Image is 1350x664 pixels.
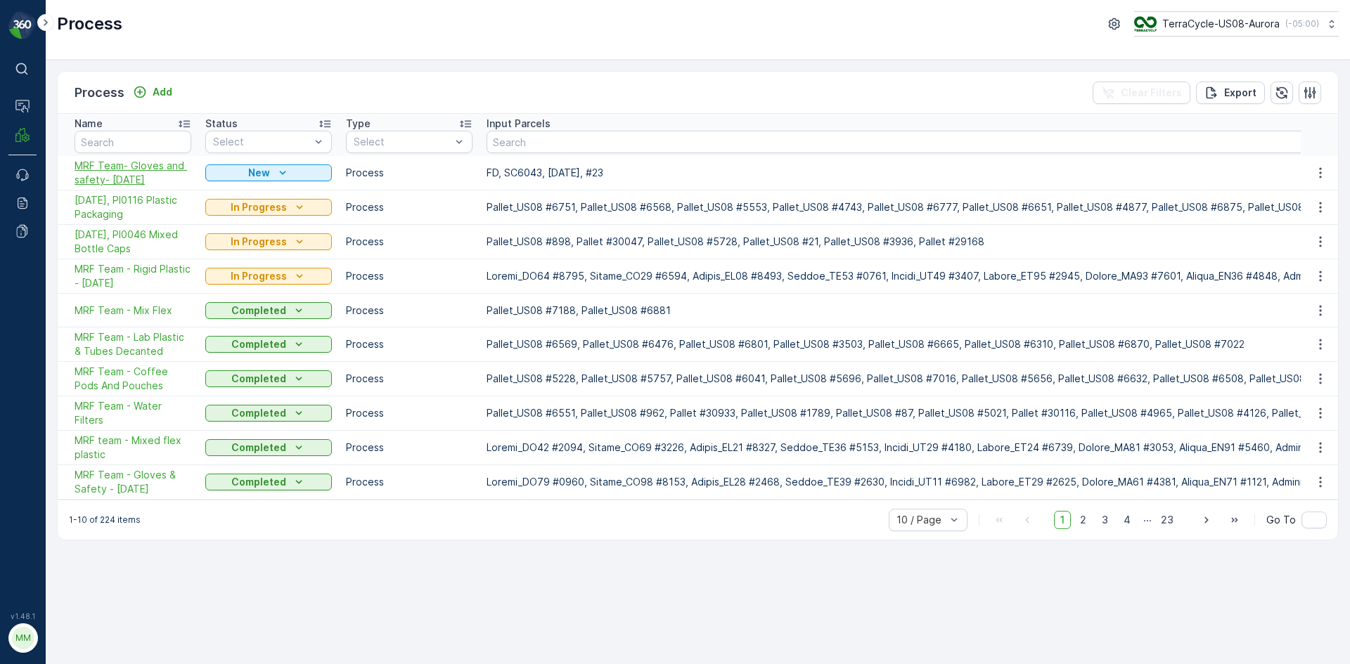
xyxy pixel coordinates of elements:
[8,623,37,653] button: MM
[75,330,191,358] a: MRF Team - Lab Plastic & Tubes Decanted
[205,405,332,422] button: Completed
[339,156,480,190] td: Process
[231,269,287,283] p: In Progress
[75,228,191,256] span: [DATE], PI0046 Mixed Bottle Caps
[75,365,191,393] a: MRF Team - Coffee Pods And Pouches
[205,199,332,216] button: In Progress
[205,370,332,387] button: Completed
[57,13,122,35] p: Process
[339,431,480,465] td: Process
[205,439,332,456] button: Completed
[1266,513,1296,527] span: Go To
[339,259,480,294] td: Process
[231,235,287,249] p: In Progress
[339,396,480,431] td: Process
[231,372,286,386] p: Completed
[205,117,238,131] p: Status
[231,337,286,351] p: Completed
[75,468,191,496] a: MRF Team - Gloves & Safety - 8/04/2025
[1054,511,1071,529] span: 1
[75,193,191,221] span: [DATE], PI0116 Plastic Packaging
[75,468,191,496] span: MRF Team - Gloves & Safety - [DATE]
[75,399,191,427] a: MRF Team - Water Filters
[339,362,480,396] td: Process
[231,304,286,318] p: Completed
[487,117,551,131] p: Input Parcels
[8,11,37,39] img: logo
[1117,511,1137,529] span: 4
[205,268,332,285] button: In Progress
[75,193,191,221] a: 08/20/25, PI0116 Plastic Packaging
[1196,82,1265,104] button: Export
[75,83,124,103] p: Process
[354,135,451,149] p: Select
[1143,511,1152,529] p: ...
[127,84,178,100] button: Add
[1093,82,1190,104] button: Clear Filters
[75,262,191,290] span: MRF Team - Rigid Plastic - [DATE]
[339,294,480,327] td: Process
[339,465,480,500] td: Process
[205,302,332,319] button: Completed
[205,233,332,250] button: In Progress
[205,474,332,490] button: Completed
[205,336,332,353] button: Completed
[75,159,191,187] a: MRF Team- Gloves and safety- 08/22/25
[231,441,286,455] p: Completed
[205,164,332,181] button: New
[75,434,191,462] a: MRF team - Mixed flex plastic
[1224,86,1256,100] p: Export
[231,200,287,214] p: In Progress
[346,117,371,131] p: Type
[75,262,191,290] a: MRF Team - Rigid Plastic - 8/13/25
[153,85,172,99] p: Add
[1155,511,1180,529] span: 23
[231,475,286,489] p: Completed
[75,159,191,187] span: MRF Team- Gloves and safety- [DATE]
[1095,511,1114,529] span: 3
[248,166,270,180] p: New
[1074,511,1093,529] span: 2
[213,135,310,149] p: Select
[339,225,480,259] td: Process
[75,117,103,131] p: Name
[231,406,286,420] p: Completed
[1134,11,1339,37] button: TerraCycle-US08-Aurora(-05:00)
[75,304,191,318] a: MRF Team - Mix Flex
[1162,17,1280,31] p: TerraCycle-US08-Aurora
[8,612,37,620] span: v 1.48.1
[1285,18,1319,30] p: ( -05:00 )
[1121,86,1182,100] p: Clear Filters
[69,514,141,526] p: 1-10 of 224 items
[75,228,191,256] a: 08/19/25, PI0046 Mixed Bottle Caps
[12,627,34,649] div: MM
[339,190,480,225] td: Process
[75,131,191,153] input: Search
[339,327,480,362] td: Process
[1134,16,1157,32] img: image_ci7OI47.png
